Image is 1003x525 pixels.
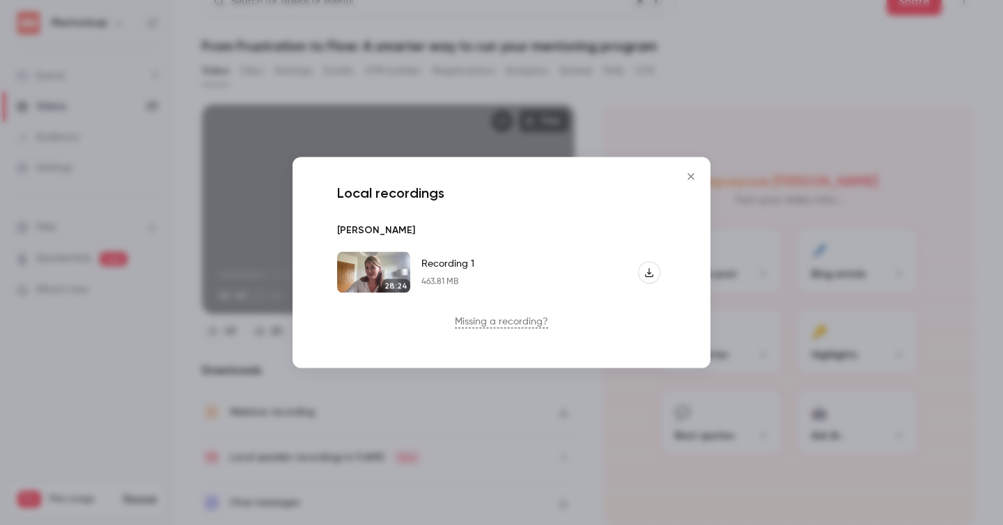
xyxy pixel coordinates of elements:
button: Close [677,162,705,190]
img: Jess Benham [337,251,410,292]
div: 463.81 MB [421,276,474,288]
p: Local recordings [332,185,671,201]
p: [PERSON_NAME] [337,224,415,237]
div: 28:24 [382,279,410,293]
p: Missing a recording? [332,315,671,329]
div: Recording 1 [421,257,474,271]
